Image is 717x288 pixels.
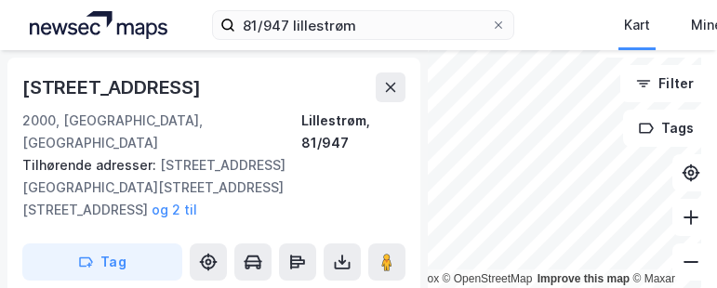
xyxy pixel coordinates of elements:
div: [STREET_ADDRESS] [22,72,205,102]
span: Tilhørende adresser: [22,157,160,173]
div: 2000, [GEOGRAPHIC_DATA], [GEOGRAPHIC_DATA] [22,110,301,154]
div: Lillestrøm, 81/947 [301,110,405,154]
div: Kontrollprogram for chat [624,199,717,288]
a: Improve this map [538,272,630,285]
img: logo.a4113a55bc3d86da70a041830d287a7e.svg [30,11,167,39]
iframe: Chat Widget [624,199,717,288]
button: Tags [623,110,710,147]
button: Filter [620,65,710,102]
a: OpenStreetMap [443,272,533,285]
button: Tag [22,243,182,281]
input: Søk på adresse, matrikkel, gårdeiere, leietakere eller personer [235,11,491,39]
div: [STREET_ADDRESS][GEOGRAPHIC_DATA][STREET_ADDRESS][STREET_ADDRESS] [22,154,391,221]
div: Kart [624,14,650,36]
